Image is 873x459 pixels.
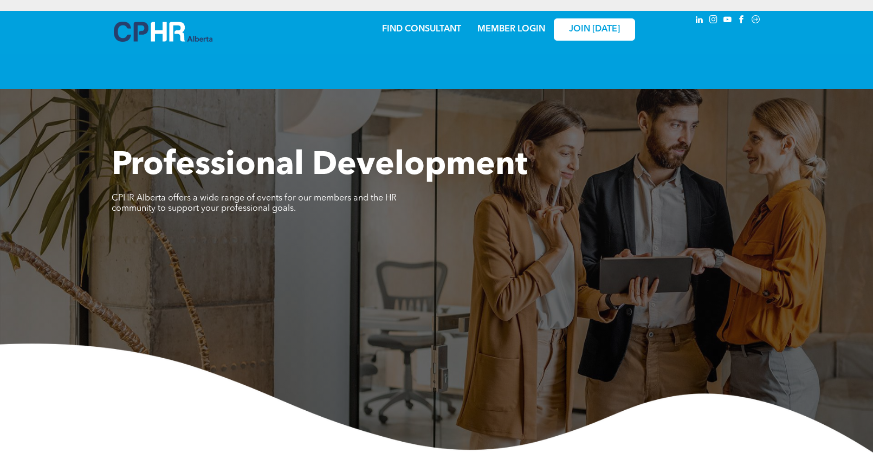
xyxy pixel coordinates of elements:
[569,24,620,35] span: JOIN [DATE]
[694,14,706,28] a: linkedin
[722,14,734,28] a: youtube
[112,194,397,213] span: CPHR Alberta offers a wide range of events for our members and the HR community to support your p...
[382,25,461,34] a: FIND CONSULTANT
[112,150,527,182] span: Professional Development
[114,22,212,42] img: A blue and white logo for cp alberta
[554,18,635,41] a: JOIN [DATE]
[477,25,545,34] a: MEMBER LOGIN
[750,14,762,28] a: Social network
[736,14,748,28] a: facebook
[708,14,720,28] a: instagram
